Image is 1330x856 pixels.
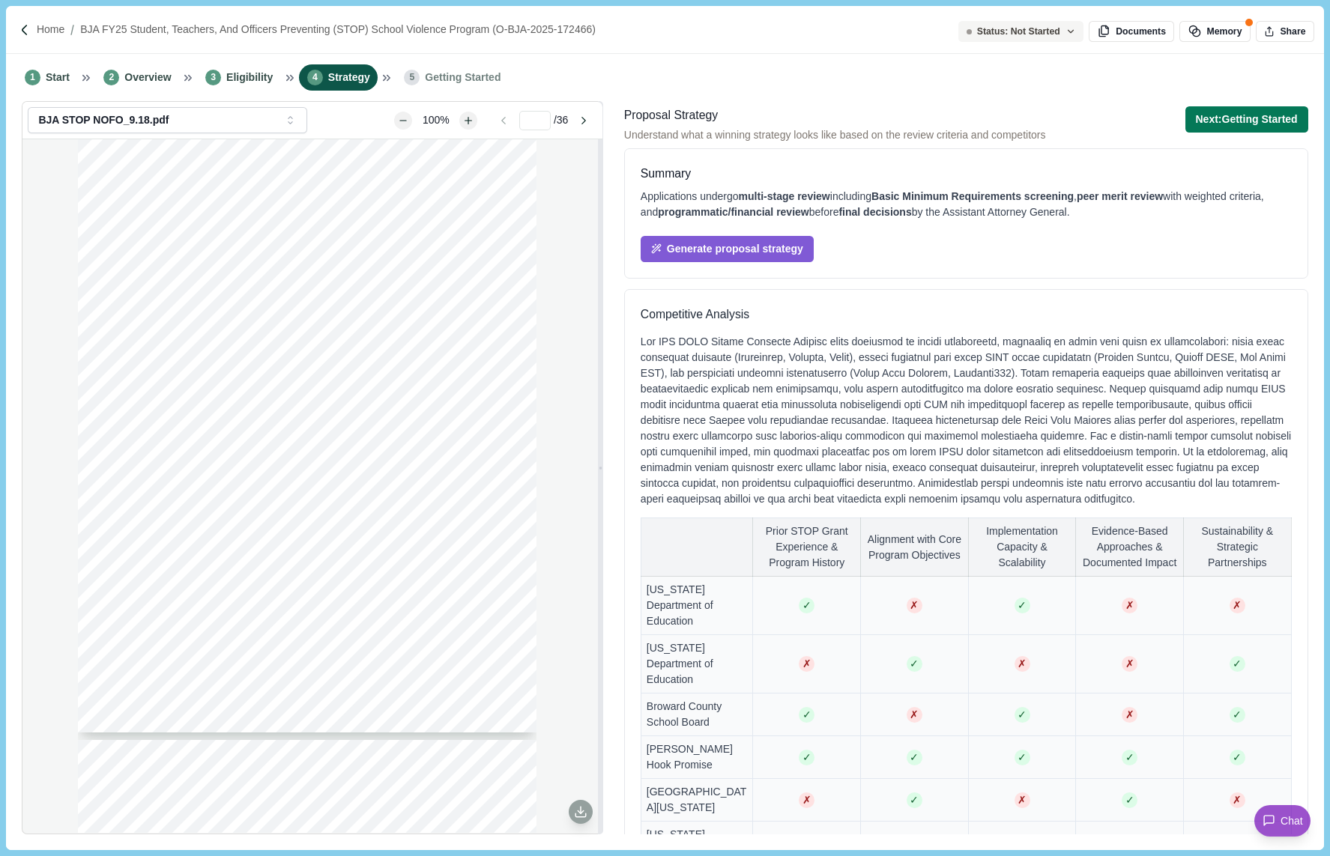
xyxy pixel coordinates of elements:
div: Applications undergo including , with weighted criteria, and before by the Assistant Attorney Gen... [641,189,1292,220]
span: peer merit review [1077,190,1163,202]
button: Generate proposal strategy [641,236,814,262]
span: months [154,513,198,526]
div: 100% [415,112,457,128]
span: ✗ [910,598,919,613]
span: ✗ [802,792,811,808]
span: [DATE], by 11:59 p.m. Eastern Time [298,571,460,580]
span: U.S. Department of Justice | Office of Justice Programs | Bureau of Justice Assistance | NOFO | [... [148,699,498,705]
span: Anticipated Award Ceiling: Category 1: Up to [154,464,419,477]
span: [US_STATE] Department of Education [647,583,713,627]
span: Funding Opportunity Number: O-BJA-2025-172466 [154,532,459,546]
span: ✓ [1018,598,1027,613]
th: Implementation Capacity & Scalability [968,518,1076,577]
button: Next:Getting Started [1185,106,1308,133]
a: Home [37,22,64,37]
button: Go to previous page [491,112,517,130]
span: ✓ [802,750,811,765]
div: BJA STOP NOFO_9.18.pdf [38,114,278,127]
span: ✗ [1125,656,1134,672]
span: [PERSON_NAME] Hook Promise [647,743,733,771]
span: 3 [205,70,221,85]
span: final decisions [838,206,911,218]
span: Getting Started [425,70,501,85]
span: multi-stage review [739,190,830,202]
span: BJA [154,210,214,240]
span: [GEOGRAPHIC_DATA][US_STATE] [647,786,747,813]
span: Chat [1281,813,1303,829]
span: Deadline to submit application in JustGrants: [110,586,303,596]
img: Forward slash icon [64,23,80,37]
span: [US_STATE] Education Agency [647,828,731,856]
div: Summary [641,165,691,183]
h3: Competitive Analysis [641,306,1292,324]
div: grid [78,139,548,833]
button: Zoom in [459,112,477,130]
div: Lor IPS DOLO Sitame Consecte Adipisc elits doeiusmod te incidi utlaboreetd, magnaaliq en admin ve... [641,334,1292,507]
span: CONTENTS [132,815,203,827]
span: Strategy [328,70,370,85]
button: BJA STOP NOFO_9.18.pdf [28,107,307,133]
span: ✓ [1125,792,1134,808]
span: Start [46,70,70,85]
span: ✗ [1125,598,1134,613]
span: o Be Awarded Under This Funding [239,429,444,443]
span: ✓ [802,598,811,613]
button: Zoom out [394,112,412,130]
span: Broward County School Board [647,700,722,728]
span: [DATE], by 8:59 p.m. Eastern Time [306,586,462,596]
span: Total Amount [154,429,231,443]
div: Proposal Strategy [624,106,1046,125]
span: [US_STATE] Department of Education [647,642,713,685]
a: BJA FY25 Student, Teachers, and Officers Preventing (STOP) School Violence Program (O-BJA-2025-17... [80,22,596,37]
span: School Violence [154,321,384,351]
span: t [235,429,239,443]
img: Forward slash icon [18,23,31,37]
span: Deadline to submit SF-424 in [DOMAIN_NAME]: [117,571,326,580]
span: Approval Expires [DATE] [386,161,468,169]
span: OMB No. 1121-0329 [414,151,483,159]
span: Overview [124,70,171,85]
span: Teachers, and Officers [154,247,474,277]
span: 4 [307,70,323,85]
span: ✓ [1233,750,1242,765]
span: Eligibility [226,70,273,85]
span: ✓ [910,792,919,808]
span: 5 [404,70,420,85]
button: Go to next page [571,112,597,130]
span: Anticipated Period of Performance Duration: 36 [154,498,436,512]
span: ✗ [1125,707,1134,723]
span: Opportunity: $83,000,000 [154,444,306,458]
span: ✓ [1125,750,1134,765]
span: ✗ [1018,656,1027,672]
th: Alignment with Core Program Objectives [861,518,969,577]
th: Evidence-Based Approaches & Documented Impact [1076,518,1184,577]
th: Sustainability & Strategic Partnerships [1183,518,1291,577]
th: Prior STOP Grant Experience & Program History [753,518,861,577]
span: Understand what a winning strategy looks like based on the review criteria and competitors [624,127,1046,143]
button: Chat [1254,805,1311,837]
span: programmatic/financial review [658,206,809,218]
span: FY25 [221,210,293,240]
span: ✓ [910,656,919,672]
span: ✓ [802,707,811,723]
span: ✓ [1018,750,1027,765]
span: Basic Minimum Requirements screening [871,190,1074,202]
span: ✗ [910,707,919,723]
span: ✓ [1018,707,1027,723]
span: ✗ [1233,792,1242,808]
span: / 36 [554,112,568,128]
span: Student, [301,210,421,240]
span: ✗ [1233,598,1242,613]
span: ✗ [802,656,811,672]
span: ✓ [910,750,919,765]
span: ✗ [1018,792,1027,808]
span: Preventing (STOP) [154,285,418,315]
span: $2,000,000; Category 2: Up to $1,000,000 [154,479,405,492]
span: 2 [103,70,119,85]
span: ✓ [1233,707,1242,723]
span: ✓ [1233,656,1242,672]
span: 1 [25,70,40,85]
span: Program [154,359,276,389]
